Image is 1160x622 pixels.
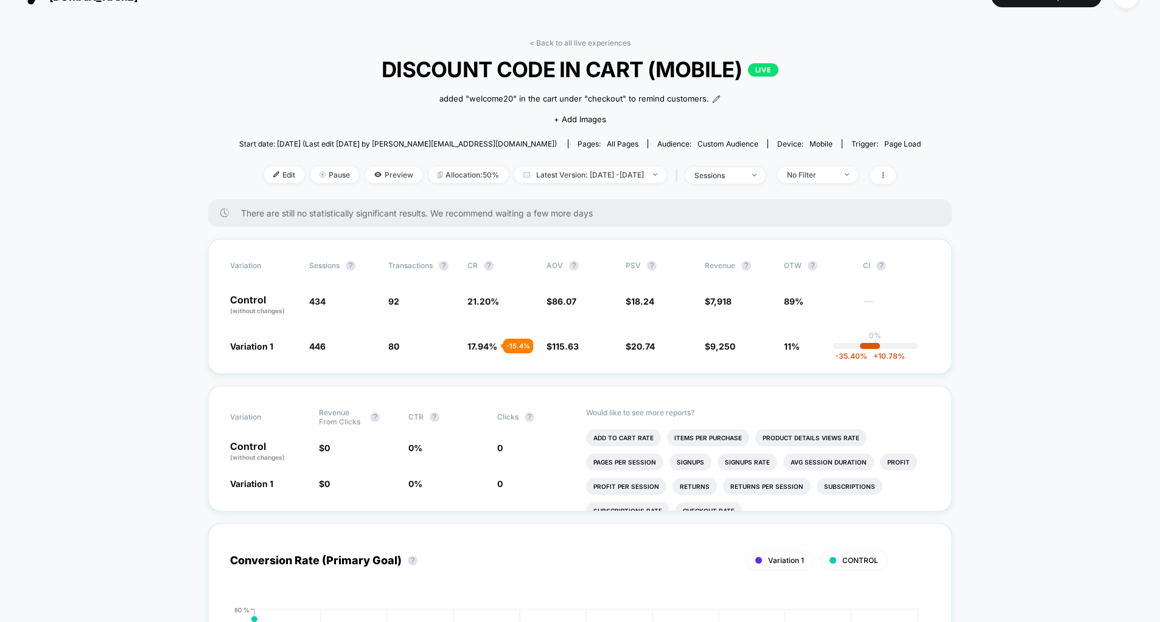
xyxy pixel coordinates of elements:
span: $ [705,341,735,351]
span: Preview [365,167,422,183]
button: ? [647,261,657,271]
button: ? [346,261,355,271]
li: Product Details Views Rate [755,429,867,446]
span: 18.24 [631,296,654,306]
span: CR [467,261,478,270]
span: 11% [784,341,800,351]
span: 0 % [408,443,422,453]
li: Signups [669,454,711,471]
span: (without changes) [230,307,285,314]
span: 446 [309,341,326,351]
p: Control [230,295,297,316]
span: $ [705,296,732,306]
span: all pages [607,139,638,148]
span: 0 [324,443,330,453]
button: ? [484,261,494,271]
p: | [874,340,876,349]
span: $ [547,341,579,351]
span: 10.78 % [867,351,905,361]
p: LIVE [748,63,778,77]
span: Page Load [884,139,921,148]
li: Avg Session Duration [783,454,874,471]
span: Custom Audience [697,139,758,148]
li: Items Per Purchase [667,429,749,446]
span: 0 % [408,479,422,489]
span: --- [863,298,930,316]
span: 86.07 [552,296,576,306]
span: Start date: [DATE] (Last edit [DATE] by [PERSON_NAME][EMAIL_ADDRESS][DOMAIN_NAME]) [239,139,557,148]
li: Subscriptions Rate [586,502,669,519]
span: 17.94 % [467,341,497,351]
div: sessions [694,171,743,180]
span: DISCOUNT CODE IN CART (MOBILE) [273,57,887,82]
a: < Back to all live experiences [529,38,631,47]
li: Profit [880,454,917,471]
img: end [653,173,657,176]
span: OTW [784,261,851,271]
span: Variation [230,261,297,271]
span: 21.20 % [467,296,499,306]
span: Clicks [497,412,519,421]
span: $ [626,341,655,351]
button: ? [370,412,380,422]
span: Revenue From Clicks [319,408,364,426]
span: -35.40 % [835,351,867,361]
button: ? [525,412,534,422]
span: Revenue [705,261,735,270]
span: 0 [324,479,330,489]
span: $ [319,443,330,453]
span: CTR [408,412,424,421]
p: Control [230,441,307,462]
span: CONTROL [842,556,878,565]
span: Allocation: 50% [428,167,508,183]
li: Add To Cart Rate [586,429,661,446]
span: 0 [497,479,503,489]
span: Latest Version: [DATE] - [DATE] [514,167,666,183]
span: PSV [626,261,641,270]
span: + [873,351,878,361]
button: ? [408,556,418,565]
button: ? [876,261,886,271]
li: Returns [673,478,717,495]
tspan: 80 % [234,606,250,613]
span: Sessions [309,261,340,270]
button: ? [808,261,817,271]
span: Variation 1 [768,556,804,565]
span: Variation 1 [230,479,273,489]
img: end [845,173,849,176]
div: - 15.4 % [503,339,533,353]
span: $ [319,479,330,489]
span: 92 [388,296,399,306]
li: Subscriptions [817,478,882,495]
div: Trigger: [851,139,921,148]
button: ? [569,261,579,271]
span: Pause [310,167,359,183]
span: 434 [309,296,326,306]
span: | [673,167,685,184]
li: Signups Rate [718,454,777,471]
li: Profit Per Session [586,478,666,495]
span: 89% [784,296,803,306]
li: Returns Per Session [723,478,811,495]
li: Checkout Rate [676,502,742,519]
button: ? [741,261,751,271]
span: AOV [547,261,563,270]
div: Pages: [578,139,638,148]
button: ? [430,412,439,422]
span: 20.74 [631,341,655,351]
span: added "welcome20" in the cart under "checkout" to remind customers. [439,93,709,105]
span: mobile [809,139,833,148]
img: calendar [523,171,530,178]
span: (without changes) [230,454,285,461]
p: 0% [869,331,881,340]
span: + Add Images [554,114,606,124]
img: edit [273,171,279,178]
span: Transactions [388,261,433,270]
span: Edit [264,167,304,183]
span: 7,918 [710,296,732,306]
div: No Filter [787,170,836,179]
span: $ [626,296,654,306]
p: Would like to see more reports? [586,408,930,417]
img: end [320,171,326,178]
li: Pages Per Session [586,454,663,471]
